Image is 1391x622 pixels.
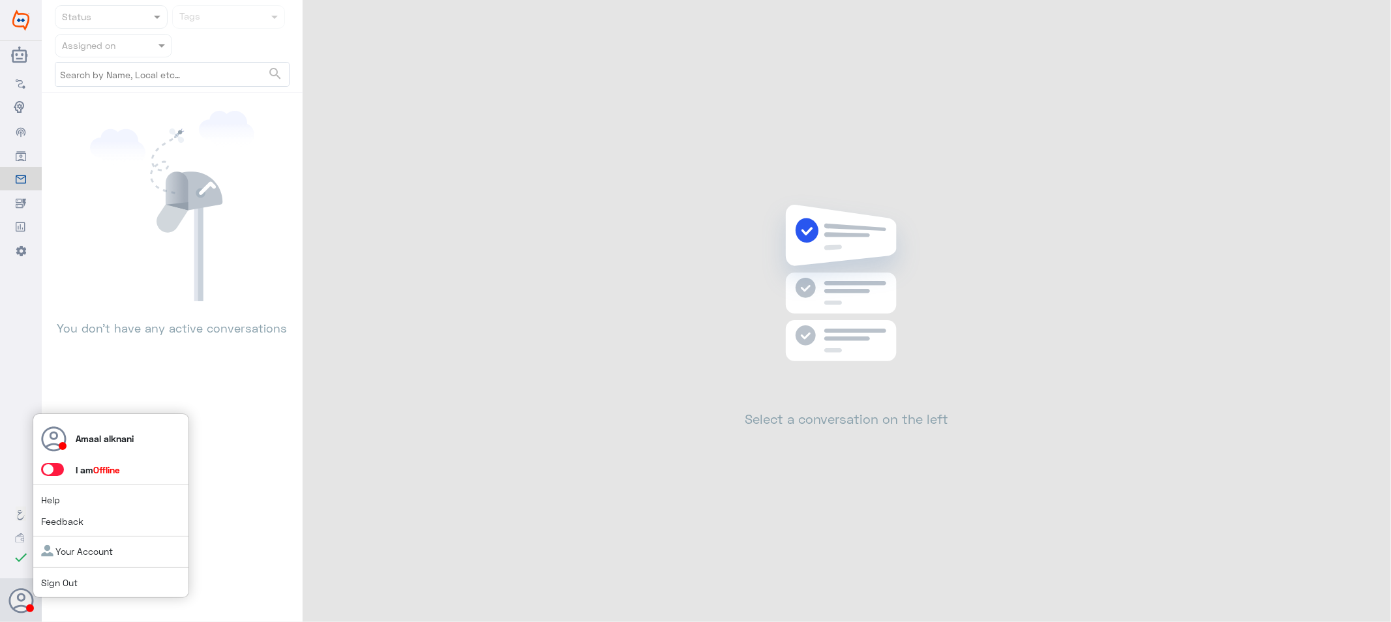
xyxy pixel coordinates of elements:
[267,66,283,81] span: search
[12,10,29,31] img: Widebot Logo
[267,63,283,85] button: search
[13,550,29,565] i: check
[745,411,949,426] h2: Select a conversation on the left
[55,301,290,337] p: You don’t have any active conversations
[76,432,134,445] p: Amaal alknani
[41,494,60,505] a: Help
[41,546,113,557] a: Your Account
[55,63,289,86] input: Search by Name, Local etc…
[93,464,120,475] span: Offline
[41,577,78,588] a: Sign Out
[8,588,33,613] button: Avatar
[41,516,83,527] a: Feedback
[76,464,120,475] span: I am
